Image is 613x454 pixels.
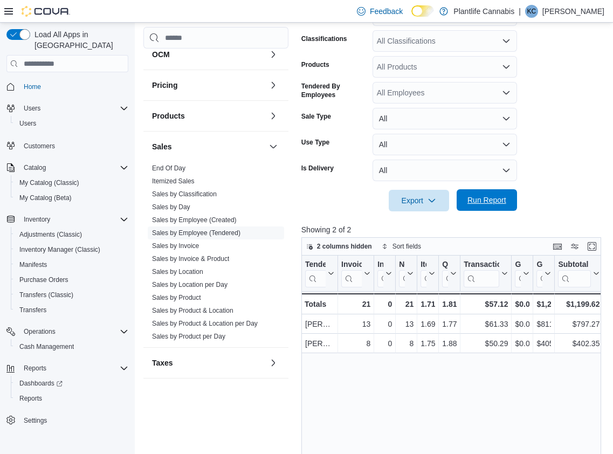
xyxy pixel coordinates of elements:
div: Net Sold [399,260,405,287]
h3: Sales [152,141,172,152]
span: Customers [24,142,55,150]
label: Use Type [301,138,329,147]
button: Sales [267,140,280,153]
div: 0 [377,298,392,311]
button: Reports [11,391,133,406]
button: Open list of options [502,37,511,45]
div: Items Per Transaction [421,260,426,287]
div: 13 [341,318,370,331]
div: Kiara Craig [525,5,538,18]
span: Load All Apps in [GEOGRAPHIC_DATA] [30,29,128,51]
span: My Catalog (Beta) [19,194,72,202]
div: 1.69 [421,318,435,331]
span: Inventory Manager (Classic) [15,243,128,256]
div: Invoices Sold [341,260,362,270]
span: My Catalog (Classic) [19,178,79,187]
div: $1,199.62 [558,298,600,311]
button: Operations [2,324,133,339]
button: Invoices Ref [377,260,392,287]
a: Sales by Classification [152,190,217,198]
span: My Catalog (Classic) [15,176,128,189]
span: Cash Management [19,342,74,351]
div: 8 [399,337,414,350]
span: Sales by Product & Location [152,306,233,315]
button: Adjustments (Classic) [11,227,133,242]
span: Sales by Product [152,293,201,302]
div: $1,217.62 [536,298,551,311]
span: Settings [19,414,128,427]
button: Gross Sales [536,260,551,287]
span: Dashboards [19,379,63,388]
button: My Catalog (Beta) [11,190,133,205]
a: My Catalog (Beta) [15,191,76,204]
a: Reports [15,392,46,405]
span: Transfers [15,304,128,317]
span: Adjustments (Classic) [15,228,128,241]
div: $57.12 [464,298,508,311]
button: Tendered Employee [305,260,334,287]
button: Open list of options [502,88,511,97]
a: Sales by Employee (Created) [152,216,237,224]
a: Dashboards [15,377,67,390]
label: Is Delivery [301,164,334,173]
span: Inventory [24,215,50,224]
button: Cash Management [11,339,133,354]
div: Qty Per Transaction [442,260,448,270]
button: All [373,134,517,155]
span: Catalog [19,161,128,174]
span: Users [19,119,36,128]
span: 2 columns hidden [317,242,372,251]
button: Customers [2,137,133,153]
div: 1.88 [442,337,457,350]
div: Gross Sales [536,260,542,287]
span: Home [19,80,128,93]
button: Catalog [2,160,133,175]
span: Sales by Invoice & Product [152,254,229,263]
a: Purchase Orders [15,273,73,286]
label: Tendered By Employees [301,82,368,99]
button: Transfers (Classic) [11,287,133,302]
label: Classifications [301,35,347,43]
p: [PERSON_NAME] [542,5,604,18]
span: Home [24,82,41,91]
div: Sales [143,162,288,347]
button: My Catalog (Classic) [11,175,133,190]
button: Keyboard shortcuts [551,240,564,253]
button: Users [19,102,45,115]
span: Sales by Location [152,267,203,276]
span: Reports [19,362,128,375]
div: Qty Per Transaction [442,260,448,287]
a: Sales by Employee (Tendered) [152,229,240,237]
div: Subtotal [558,260,591,287]
a: Sales by Location [152,268,203,276]
span: Sales by Invoice [152,242,199,250]
a: Customers [19,140,59,153]
a: End Of Day [152,164,185,172]
button: Run Report [457,189,517,211]
button: Reports [2,361,133,376]
button: Settings [2,412,133,428]
div: Gift Cards [515,260,521,270]
span: Manifests [15,258,128,271]
button: Inventory Manager (Classic) [11,242,133,257]
a: Feedback [353,1,407,22]
span: Run Report [467,195,506,205]
button: Users [2,101,133,116]
div: 8 [341,337,370,350]
input: Dark Mode [411,5,434,17]
a: Cash Management [15,340,78,353]
button: Transfers [11,302,133,318]
button: Inventory [19,213,54,226]
span: Sort fields [392,242,421,251]
div: 1.71 [421,298,435,311]
button: Products [152,111,265,121]
h3: Taxes [152,357,173,368]
a: Home [19,80,45,93]
div: $0.00 [515,298,529,311]
span: Users [15,117,128,130]
div: Totals [305,298,334,311]
button: Reports [19,362,51,375]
